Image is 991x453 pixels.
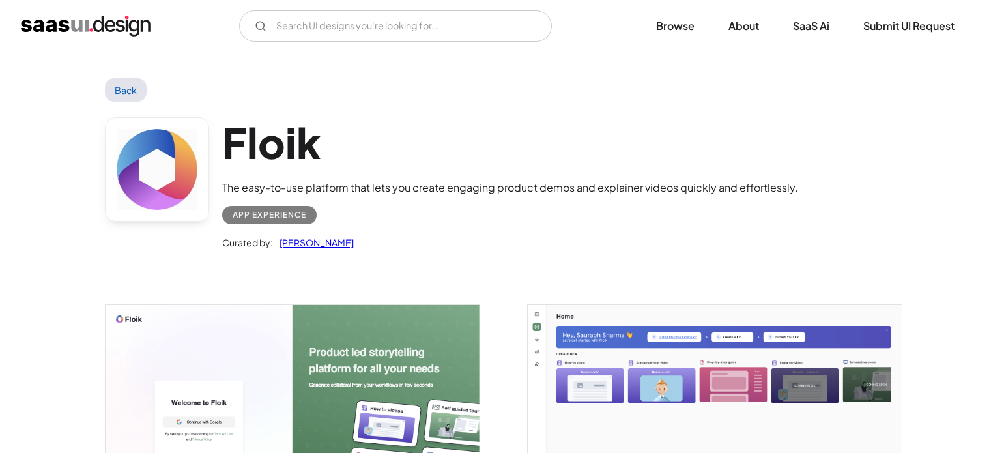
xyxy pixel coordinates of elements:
[239,10,552,42] form: Email Form
[105,78,147,102] a: Back
[273,235,354,250] a: [PERSON_NAME]
[21,16,151,37] a: home
[713,12,775,40] a: About
[222,117,798,168] h1: Floik
[233,207,306,223] div: App Experience
[222,180,798,196] div: The easy-to-use platform that lets you create engaging product demos and explainer videos quickly...
[239,10,552,42] input: Search UI designs you're looking for...
[640,12,710,40] a: Browse
[222,235,273,250] div: Curated by:
[848,12,970,40] a: Submit UI Request
[777,12,845,40] a: SaaS Ai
